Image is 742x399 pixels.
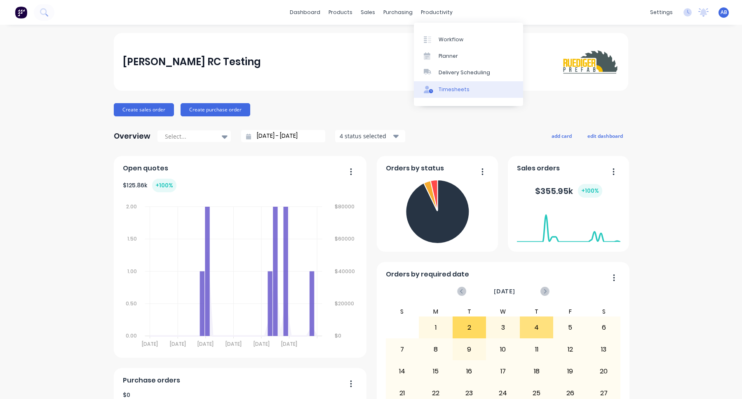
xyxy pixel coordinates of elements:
tspan: $40000 [335,268,355,275]
span: Orders by status [386,163,444,173]
div: products [324,6,357,19]
div: 3 [486,317,519,338]
div: Planner [439,52,458,60]
div: 4 status selected [340,132,392,140]
div: 1 [419,317,452,338]
div: T [453,307,486,316]
div: Delivery Scheduling [439,69,490,76]
tspan: 0.00 [125,333,136,340]
div: 6 [587,317,620,338]
div: purchasing [379,6,417,19]
div: + 100 % [152,179,176,192]
span: Orders by required date [386,269,469,279]
div: S [385,307,419,316]
button: Create sales order [114,103,174,116]
button: edit dashboard [582,130,628,141]
div: 11 [520,339,553,360]
div: Overview [114,128,150,144]
tspan: 1.50 [127,235,136,242]
div: 2 [453,317,486,338]
span: Sales orders [517,163,560,173]
div: S [587,307,621,316]
div: 20 [587,361,620,382]
div: $ 125.86k [123,179,176,192]
div: 7 [386,339,419,360]
div: $ 355.95k [535,184,602,198]
a: Workflow [414,31,523,47]
div: 16 [453,361,486,382]
div: [PERSON_NAME] RC Testing [123,54,261,70]
tspan: 0.50 [125,300,136,307]
div: 13 [587,339,620,360]
img: Factory [15,6,27,19]
tspan: [DATE] [169,341,185,348]
a: dashboard [286,6,324,19]
div: T [520,307,554,316]
div: 17 [486,361,519,382]
div: M [419,307,453,316]
div: 5 [554,317,587,338]
tspan: [DATE] [254,341,270,348]
div: 9 [453,339,486,360]
div: F [553,307,587,316]
div: productivity [417,6,457,19]
tspan: $0 [335,333,342,340]
tspan: $60000 [335,235,355,242]
div: + 100 % [578,184,602,198]
div: Timesheets [439,86,470,93]
tspan: [DATE] [197,341,214,348]
div: 14 [386,361,419,382]
button: Create purchase order [181,103,250,116]
tspan: 1.00 [127,268,136,275]
img: Harry RC Testing [561,47,619,76]
div: settings [646,6,677,19]
div: sales [357,6,379,19]
div: 10 [486,339,519,360]
button: 4 status selected [335,130,405,142]
div: 8 [419,339,452,360]
tspan: 2.00 [126,203,136,210]
div: 12 [554,339,587,360]
a: Delivery Scheduling [414,64,523,81]
div: 4 [520,317,553,338]
tspan: $20000 [335,300,355,307]
span: Open quotes [123,163,168,173]
tspan: $80000 [335,203,355,210]
div: 15 [419,361,452,382]
span: AB [721,9,727,16]
div: 19 [554,361,587,382]
div: Workflow [439,36,463,43]
tspan: [DATE] [142,341,158,348]
a: Timesheets [414,81,523,98]
a: Planner [414,48,523,64]
tspan: [DATE] [225,341,242,348]
div: 18 [520,361,553,382]
div: W [486,307,520,316]
button: add card [546,130,577,141]
tspan: [DATE] [281,341,297,348]
span: Purchase orders [123,375,180,385]
span: [DATE] [494,287,515,296]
